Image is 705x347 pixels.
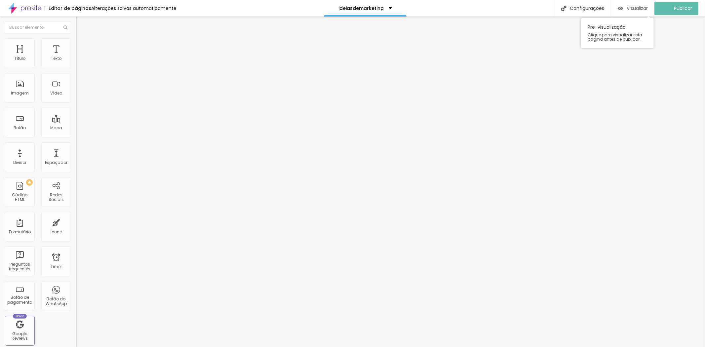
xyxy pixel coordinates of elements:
div: Google Reviews [7,331,33,341]
img: Icone [63,25,67,29]
div: Redes Sociais [43,193,69,202]
div: Pre-visualização [581,18,654,48]
span: Publicar [674,6,692,11]
div: Texto [51,56,61,61]
div: Botão [14,126,26,130]
div: Perguntas frequentes [7,262,33,272]
div: Código HTML [7,193,33,202]
button: Publicar [654,2,698,15]
iframe: Editor [76,17,705,347]
div: Espaçador [45,160,67,165]
div: Ícone [51,230,62,234]
button: Visualizar [611,2,654,15]
div: Botão de pagamento [7,295,33,305]
div: Editor de páginas [45,6,91,11]
div: Divisor [13,160,26,165]
img: Icone [561,6,567,11]
div: Botão do WhatsApp [43,297,69,306]
div: Vídeo [50,91,62,96]
div: Formulário [9,230,31,234]
p: ideiasdemarketing [338,6,384,11]
input: Buscar elemento [5,21,71,33]
span: Visualizar [627,6,648,11]
img: view-1.svg [618,6,623,11]
div: Imagem [11,91,29,96]
div: Novo [13,314,27,319]
div: Timer [51,264,62,269]
div: Título [14,56,25,61]
div: Alterações salvas automaticamente [91,6,176,11]
span: Clique para visualizar esta página antes de publicar. [588,33,647,41]
div: Mapa [50,126,62,130]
